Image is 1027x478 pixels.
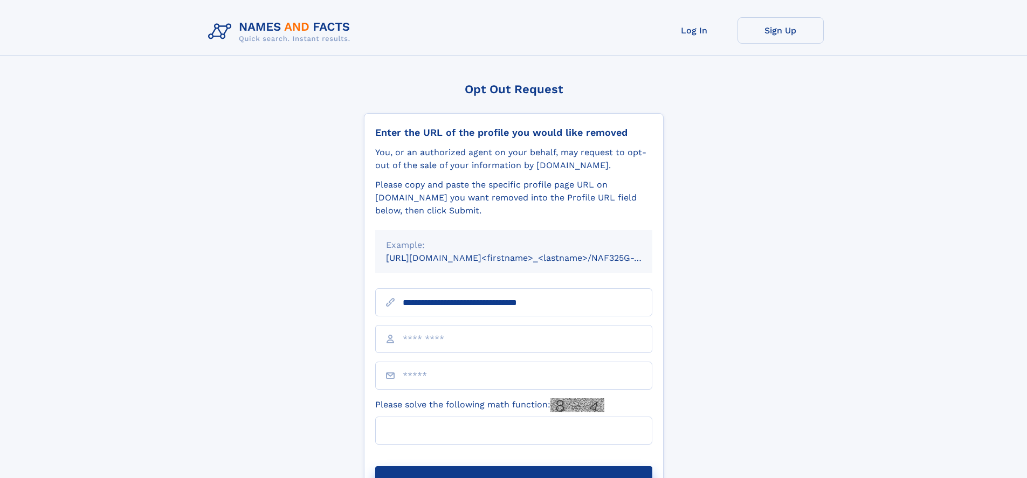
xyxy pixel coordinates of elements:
div: Please copy and paste the specific profile page URL on [DOMAIN_NAME] you want removed into the Pr... [375,178,652,217]
a: Log In [651,17,737,44]
a: Sign Up [737,17,824,44]
label: Please solve the following math function: [375,398,604,412]
div: You, or an authorized agent on your behalf, may request to opt-out of the sale of your informatio... [375,146,652,172]
img: Logo Names and Facts [204,17,359,46]
div: Opt Out Request [364,82,664,96]
div: Enter the URL of the profile you would like removed [375,127,652,138]
small: [URL][DOMAIN_NAME]<firstname>_<lastname>/NAF325G-xxxxxxxx [386,253,673,263]
div: Example: [386,239,642,252]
